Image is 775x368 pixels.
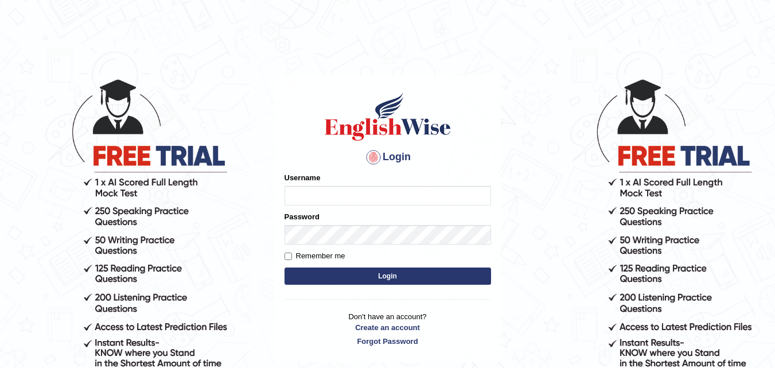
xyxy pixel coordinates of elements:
[285,311,491,347] p: Don't have an account?
[285,148,491,166] h4: Login
[285,322,491,333] a: Create an account
[285,211,320,222] label: Password
[285,250,345,262] label: Remember me
[322,91,453,142] img: Logo of English Wise sign in for intelligent practice with AI
[285,172,321,183] label: Username
[285,253,292,260] input: Remember me
[285,268,491,285] button: Login
[285,336,491,347] a: Forgot Password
